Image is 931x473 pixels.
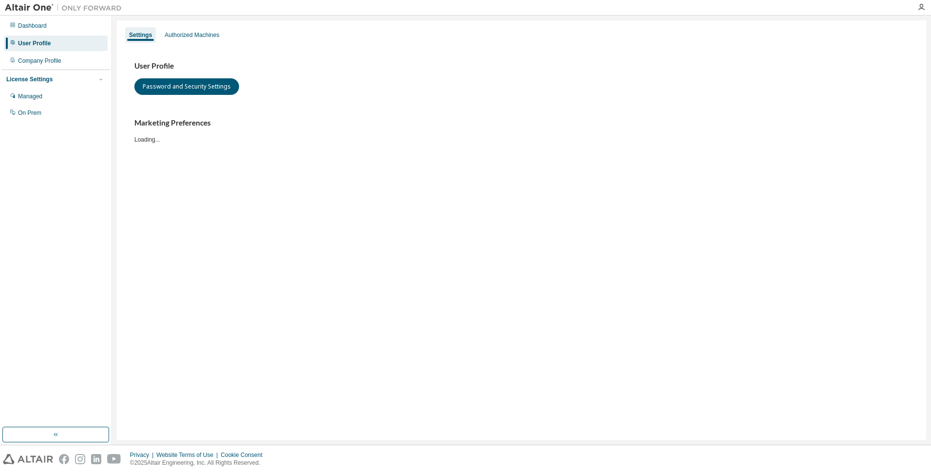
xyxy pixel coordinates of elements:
div: Settings [129,31,152,39]
div: Dashboard [18,22,47,30]
img: Altair One [5,3,127,13]
h3: User Profile [134,61,909,71]
div: On Prem [18,109,41,117]
div: Privacy [130,451,156,459]
div: Website Terms of Use [156,451,221,459]
button: Password and Security Settings [134,78,239,95]
img: facebook.svg [59,454,69,464]
img: youtube.svg [107,454,121,464]
div: User Profile [18,39,51,47]
div: Loading... [134,118,909,143]
div: Company Profile [18,57,61,65]
div: Authorized Machines [165,31,219,39]
div: Cookie Consent [221,451,268,459]
div: Managed [18,92,42,100]
img: instagram.svg [75,454,85,464]
p: © 2025 Altair Engineering, Inc. All Rights Reserved. [130,459,268,467]
img: linkedin.svg [91,454,101,464]
img: altair_logo.svg [3,454,53,464]
h3: Marketing Preferences [134,118,909,128]
div: License Settings [6,75,53,83]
